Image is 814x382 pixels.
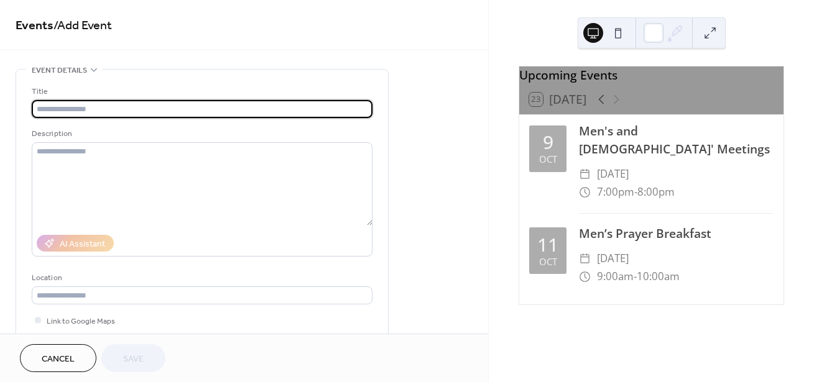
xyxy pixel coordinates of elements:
[32,64,87,77] span: Event details
[637,183,675,201] span: 8:00pm
[597,165,629,183] span: [DATE]
[579,183,591,201] div: ​
[519,66,784,84] div: Upcoming Events
[42,353,75,366] span: Cancel
[539,257,557,266] div: Oct
[579,225,774,243] div: Men’s Prayer Breakfast
[32,127,370,140] div: Description
[634,268,637,286] span: -
[47,315,115,328] span: Link to Google Maps
[579,122,774,158] div: Men's and [DEMOGRAPHIC_DATA]' Meetings
[539,155,557,164] div: Oct
[597,268,634,286] span: 9:00am
[637,268,680,286] span: 10:00am
[579,165,591,183] div: ​
[537,235,558,254] div: 11
[16,14,53,38] a: Events
[543,133,553,152] div: 9
[634,183,637,201] span: -
[597,250,629,268] span: [DATE]
[53,14,112,38] span: / Add Event
[579,268,591,286] div: ​
[597,183,634,201] span: 7:00pm
[32,85,370,98] div: Title
[579,250,591,268] div: ​
[32,271,370,284] div: Location
[20,344,96,372] button: Cancel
